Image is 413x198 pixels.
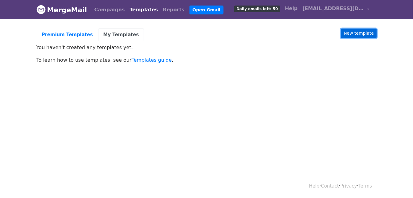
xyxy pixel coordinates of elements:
a: New template [341,29,377,38]
p: To learn how to use templates, see our . [36,57,377,63]
a: Templates [127,4,160,16]
a: [EMAIL_ADDRESS][DOMAIN_NAME] [300,2,372,17]
a: Contact [321,183,339,189]
iframe: Chat Widget [382,169,413,198]
a: Open Gmail [189,6,224,14]
a: My Templates [98,29,144,41]
a: Premium Templates [36,29,98,41]
a: MergeMail [36,3,87,16]
span: [EMAIL_ADDRESS][DOMAIN_NAME] [303,5,364,12]
img: MergeMail logo [36,5,46,14]
a: Reports [160,4,187,16]
a: Daily emails left: 50 [232,2,282,15]
span: Daily emails left: 50 [234,6,280,12]
a: Help [309,183,319,189]
div: Tiện ích trò chuyện [382,169,413,198]
a: Privacy [340,183,357,189]
p: You haven't created any templates yet. [36,44,377,51]
a: Templates guide [132,57,172,63]
a: Help [283,2,300,15]
a: Terms [358,183,372,189]
a: Campaigns [92,4,127,16]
